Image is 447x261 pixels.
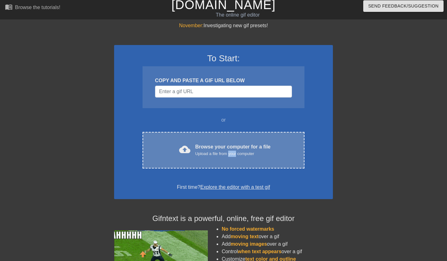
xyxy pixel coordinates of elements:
span: menu_book [5,3,13,11]
span: moving text [231,234,259,239]
span: when text appears [238,249,282,254]
a: Browse the tutorials! [5,3,60,13]
div: Browse your computer for a file [195,143,271,157]
input: Username [155,86,292,98]
div: The online gif editor [152,11,324,19]
span: moving images [231,241,267,247]
span: No forced watermarks [222,226,274,232]
h3: To Start: [122,53,325,64]
li: Add over a gif [222,240,333,248]
div: First time? [122,183,325,191]
div: COPY AND PASTE A GIF URL BELOW [155,77,292,84]
span: cloud_upload [179,144,190,155]
div: Investigating new gif presets! [114,22,333,29]
div: or [130,116,317,124]
div: Browse the tutorials! [15,5,60,10]
span: November: [179,23,203,28]
div: Upload a file from your computer [195,151,271,157]
h4: Gifntext is a powerful, online, free gif editor [114,214,333,223]
button: Send Feedback/Suggestion [363,0,444,12]
a: Explore the editor with a test gif [200,184,270,190]
li: Add over a gif [222,233,333,240]
span: Send Feedback/Suggestion [368,2,439,10]
li: Control over a gif [222,248,333,255]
